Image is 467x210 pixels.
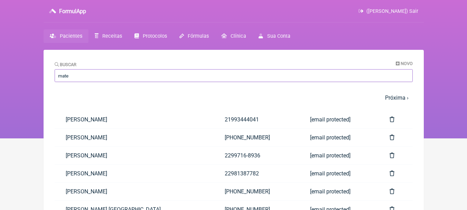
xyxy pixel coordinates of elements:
[55,147,214,164] a: [PERSON_NAME]
[299,165,379,182] a: [email protected]
[214,183,299,200] a: [PHONE_NUMBER]
[55,111,214,128] a: [PERSON_NAME]
[128,29,173,43] a: Protocolos
[299,111,379,128] a: [email protected]
[358,8,418,14] a: ([PERSON_NAME]) Sair
[310,134,351,141] span: [email protected]
[55,90,413,105] nav: pager
[310,152,351,159] span: [email protected]
[299,147,379,164] a: [email protected]
[55,183,214,200] a: [PERSON_NAME]
[55,129,214,146] a: [PERSON_NAME]
[60,33,82,39] span: Pacientes
[214,129,299,146] a: [PHONE_NUMBER]
[55,62,77,67] label: Buscar
[396,61,413,66] a: Novo
[310,188,351,195] span: [email protected]
[299,183,379,200] a: [email protected]
[299,129,379,146] a: [email protected]
[385,94,409,101] a: Próxima ›
[231,33,246,39] span: Clínica
[44,29,88,43] a: Pacientes
[401,61,413,66] span: Novo
[214,111,299,128] a: 21993444041
[214,147,299,164] a: 2299716-8936
[55,165,214,182] a: [PERSON_NAME]
[59,8,86,15] h3: FormulApp
[215,29,252,43] a: Clínica
[173,29,215,43] a: Fórmulas
[214,165,299,182] a: 22981387782
[188,33,209,39] span: Fórmulas
[143,33,167,39] span: Protocolos
[252,29,296,43] a: Sua Conta
[102,33,122,39] span: Receitas
[267,33,290,39] span: Sua Conta
[310,170,351,177] span: [email protected]
[88,29,128,43] a: Receitas
[310,116,351,123] span: [email protected]
[55,69,413,82] input: Paciente
[366,8,418,14] span: ([PERSON_NAME]) Sair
